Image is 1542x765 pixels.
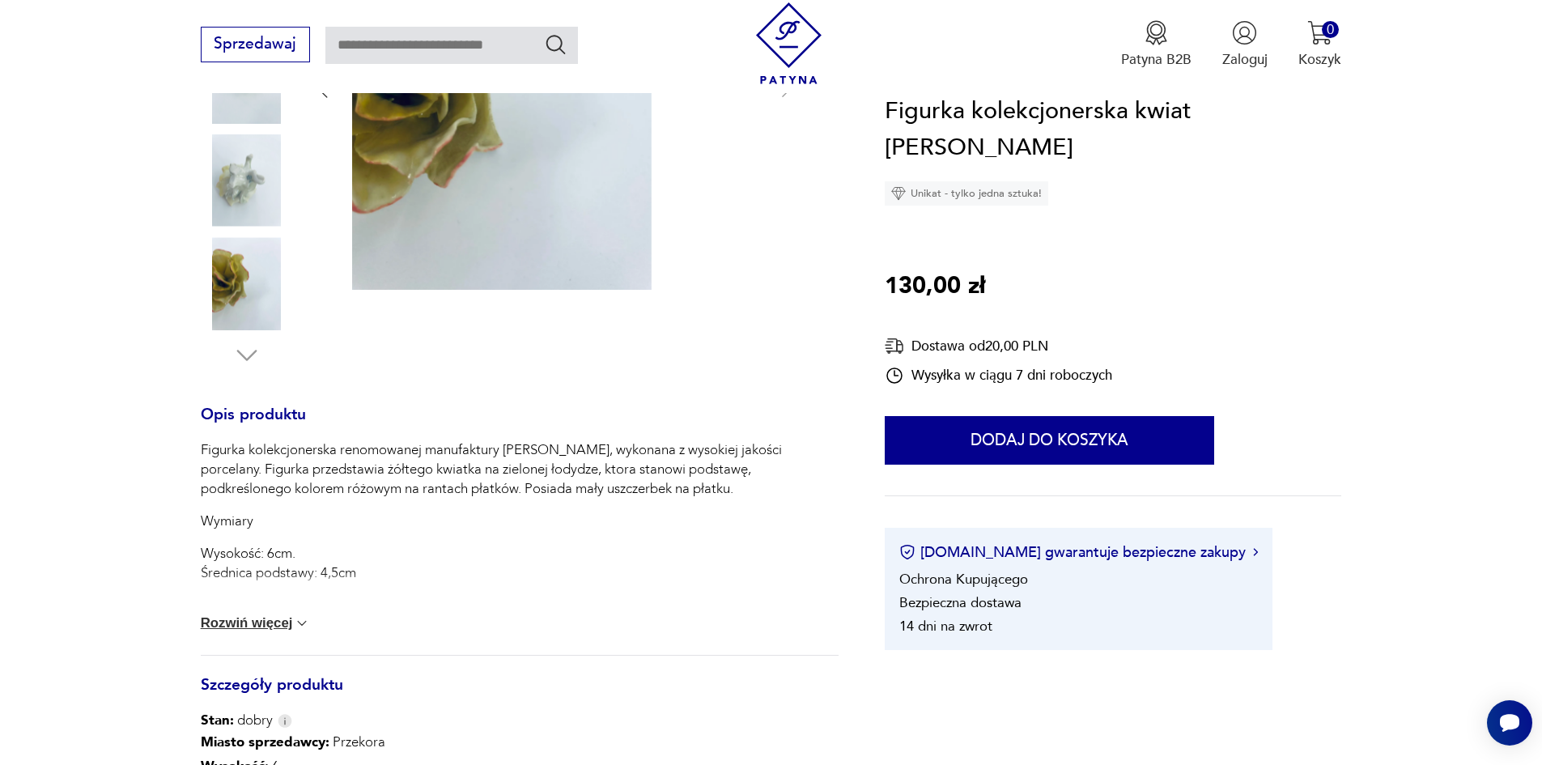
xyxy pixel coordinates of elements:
p: 130,00 zł [885,268,985,305]
button: Patyna B2B [1121,20,1192,69]
div: Dostawa od 20,00 PLN [885,336,1112,356]
li: Bezpieczna dostawa [899,593,1022,612]
b: Miasto sprzedawcy : [201,733,329,751]
h1: Figurka kolekcjonerska kwiat [PERSON_NAME] [885,93,1341,167]
li: Ochrona Kupującego [899,570,1028,589]
p: Koszyk [1298,50,1341,69]
button: 0Koszyk [1298,20,1341,69]
li: 14 dni na zwrot [899,617,992,635]
b: Stan: [201,711,234,729]
img: Ikona diamentu [891,186,906,201]
button: [DOMAIN_NAME] gwarantuje bezpieczne zakupy [899,542,1258,563]
span: dobry [201,711,273,730]
button: Zaloguj [1222,20,1268,69]
a: Sprzedawaj [201,39,310,52]
img: Patyna - sklep z meblami i dekoracjami vintage [748,2,830,84]
p: Wysokość: 6cm. Średnica podstawy: 4,5cm [201,544,839,583]
p: Patyna B2B [1121,50,1192,69]
img: Zdjęcie produktu Figurka kolekcjonerska kwiat Karl Ens [201,237,293,329]
img: Ikona certyfikatu [899,545,915,561]
button: Rozwiń więcej [201,615,311,631]
img: Info icon [278,714,292,728]
img: chevron down [294,615,310,631]
button: Szukaj [544,32,567,56]
img: Ikonka użytkownika [1232,20,1257,45]
a: Ikona medaluPatyna B2B [1121,20,1192,69]
h3: Opis produktu [201,409,839,441]
h3: Szczegóły produktu [201,679,839,712]
button: Dodaj do koszyka [885,416,1214,465]
p: Wymiary [201,512,839,531]
img: Ikona koszyka [1307,20,1332,45]
div: Wysyłka w ciągu 7 dni roboczych [885,366,1112,385]
div: Unikat - tylko jedna sztuka! [885,181,1048,206]
img: Zdjęcie produktu Figurka kolekcjonerska kwiat Karl Ens [201,134,293,227]
img: Ikona dostawy [885,336,904,356]
iframe: Smartsupp widget button [1487,700,1532,746]
p: Figurka kolekcjonerska renomowanej manufaktury [PERSON_NAME], wykonana z wysokiej jakości porcela... [201,440,839,499]
img: Ikona strzałki w prawo [1253,549,1258,557]
div: 0 [1322,21,1339,38]
button: Sprzedawaj [201,27,310,62]
p: Zaloguj [1222,50,1268,69]
img: Ikona medalu [1144,20,1169,45]
p: Przekora [201,730,409,754]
